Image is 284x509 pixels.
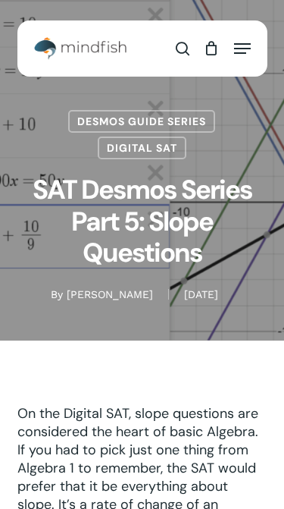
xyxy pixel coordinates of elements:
a: Navigation Menu [234,41,251,56]
span: By [51,289,63,300]
h1: SAT Desmos Series Part 5: Slope Questions [17,159,267,284]
a: [PERSON_NAME] [67,288,153,300]
img: Mindfish Test Prep & Academics [34,37,126,60]
a: Desmos Guide Series [68,110,215,133]
a: Digital SAT [98,137,186,159]
span: [DATE] [168,289,233,300]
header: Main Menu [17,30,267,68]
a: Cart [197,30,226,68]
